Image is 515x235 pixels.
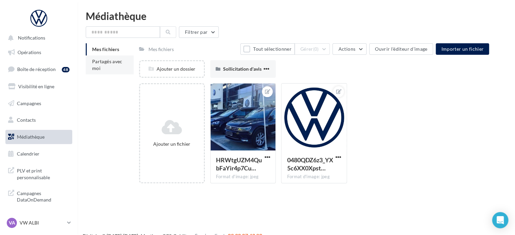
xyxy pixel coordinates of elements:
[369,43,433,55] button: Ouvrir l'éditeur d'image
[17,189,70,203] span: Campagnes DataOnDemand
[17,100,41,106] span: Campagnes
[4,113,74,127] a: Contacts
[223,66,262,72] span: Sollicitation d'avis
[4,62,74,76] a: Boîte de réception48
[338,46,355,52] span: Actions
[92,46,119,52] span: Mes fichiers
[140,66,204,72] div: Ajouter un dossier
[5,216,72,229] a: VA VW ALBI
[4,96,74,111] a: Campagnes
[17,134,45,140] span: Médiathèque
[18,49,41,55] span: Opérations
[240,43,294,55] button: Tout sélectionner
[179,26,219,38] button: Filtrer par
[216,174,270,180] div: Format d'image: jpeg
[216,156,262,172] span: HRWtgUZM4QubFaYir4p7Cu3O4cNsKgQdcvxROTcN52pyAWQI74mxNAzSfVfArWQ3KhWpWyUJ5lQHP83jRQ=s0
[4,163,74,183] a: PLV et print personnalisable
[287,174,341,180] div: Format d'image: jpeg
[4,45,74,60] a: Opérations
[17,166,70,181] span: PLV et print personnalisable
[92,58,123,71] span: Partagés avec moi
[441,46,484,52] span: Importer un fichier
[313,46,319,52] span: (0)
[18,84,54,89] span: Visibilité en ligne
[492,212,508,228] div: Open Intercom Messenger
[287,156,333,172] span: 0480QDZ6z3_YX5c6XX0XpstS3VajzE1j65tp6Le4EFL1pv6mY86_n6tkLfnWTJWXb2X6ISNmBqr2gm1osw=s0
[17,151,39,157] span: Calendrier
[18,35,45,41] span: Notifications
[4,79,74,94] a: Visibilité en ligne
[86,11,507,21] div: Médiathèque
[4,130,74,144] a: Médiathèque
[332,43,366,55] button: Actions
[20,219,64,226] p: VW ALBI
[295,43,330,55] button: Gérer(0)
[62,67,70,72] div: 48
[143,141,201,147] div: Ajouter un fichier
[17,117,36,123] span: Contacts
[4,147,74,161] a: Calendrier
[436,43,489,55] button: Importer un fichier
[148,46,174,53] div: Mes fichiers
[4,186,74,206] a: Campagnes DataOnDemand
[17,66,56,72] span: Boîte de réception
[9,219,15,226] span: VA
